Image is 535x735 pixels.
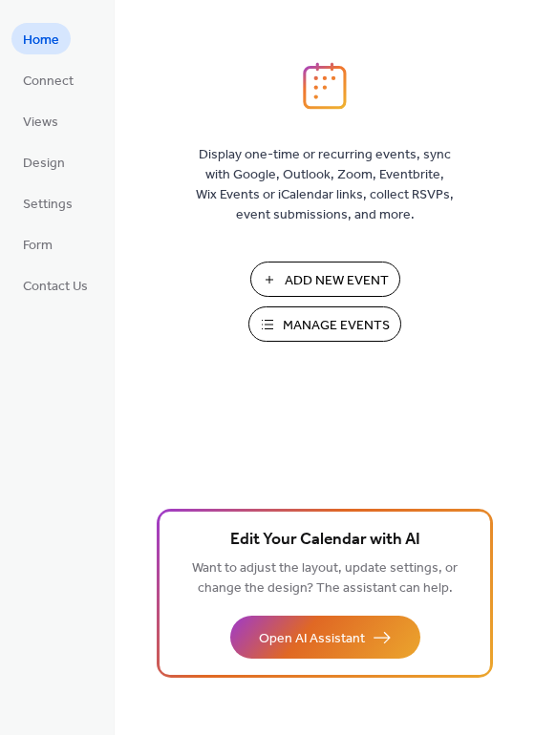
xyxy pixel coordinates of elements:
span: Views [23,113,58,133]
span: Open AI Assistant [259,629,365,649]
span: Connect [23,72,74,92]
a: Connect [11,64,85,95]
button: Add New Event [250,262,400,297]
a: Settings [11,187,84,219]
span: Settings [23,195,73,215]
a: Home [11,23,71,54]
span: Edit Your Calendar with AI [230,527,420,554]
span: Home [23,31,59,51]
img: logo_icon.svg [303,62,347,110]
span: Contact Us [23,277,88,297]
span: Manage Events [283,316,390,336]
button: Manage Events [248,306,401,342]
span: Want to adjust the layout, update settings, or change the design? The assistant can help. [192,556,458,601]
span: Add New Event [285,271,389,291]
button: Open AI Assistant [230,616,420,659]
a: Views [11,105,70,136]
a: Form [11,228,64,260]
span: Form [23,236,53,256]
a: Contact Us [11,269,99,301]
span: Display one-time or recurring events, sync with Google, Outlook, Zoom, Eventbrite, Wix Events or ... [196,145,454,225]
a: Design [11,146,76,178]
span: Design [23,154,65,174]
